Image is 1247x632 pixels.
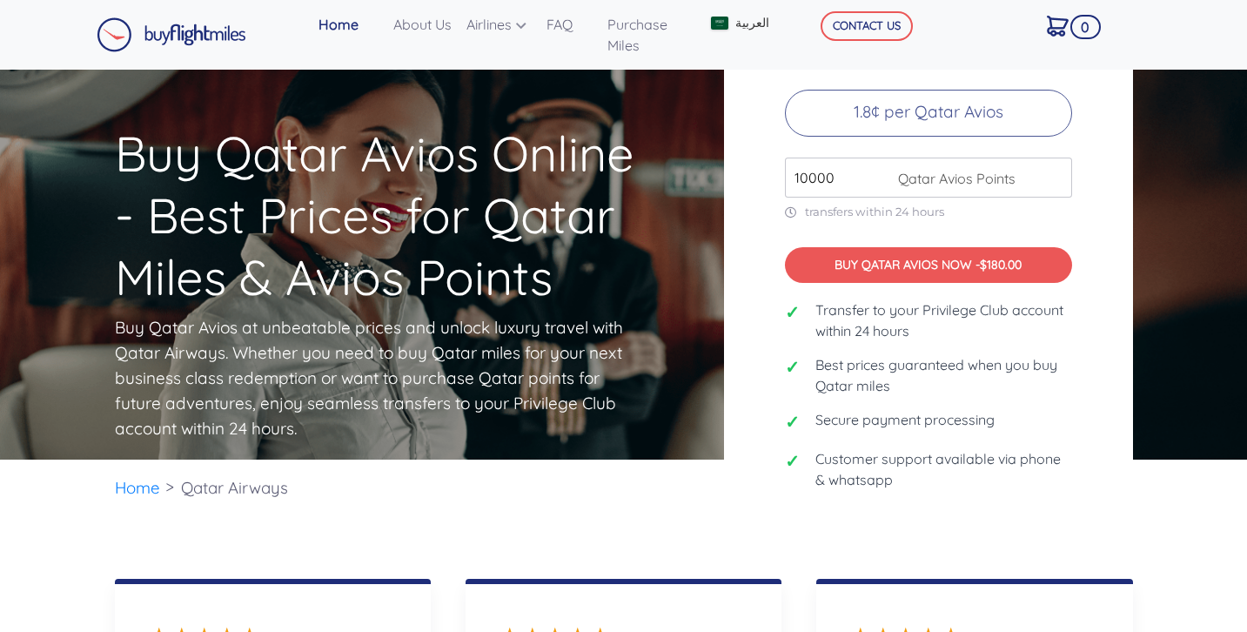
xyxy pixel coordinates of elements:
[1040,7,1093,44] a: 0
[889,168,1016,189] span: Qatar Avios Points
[115,24,656,308] h1: Buy Qatar Avios Online - Best Prices for Qatar Miles & Avios Points
[785,448,802,474] span: ✓
[785,299,802,326] span: ✓
[735,14,769,32] span: العربية
[711,17,728,30] img: Arabic
[815,409,995,430] span: Secure payment processing
[97,17,246,52] img: Buy Flight Miles Logo
[1070,15,1102,39] span: 0
[785,90,1072,137] p: 1.8¢ per Qatar Avios
[785,409,802,435] span: ✓
[172,460,297,516] li: Qatar Airways
[704,7,794,39] a: العربية
[115,477,160,498] a: Home
[540,7,600,42] a: FAQ
[815,354,1072,396] span: Best prices guaranteed when you buy Qatar miles
[1047,16,1069,37] img: Cart
[115,315,628,441] p: Buy Qatar Avios at unbeatable prices and unlock luxury travel with Qatar Airways. Whether you nee...
[785,247,1072,283] button: BUY QATAR AVIOS NOW -$180.00
[980,257,1022,272] span: $180.00
[785,205,1072,219] p: transfers within 24 hours
[600,7,695,63] a: Purchase Miles
[97,13,246,57] a: Buy Flight Miles Logo
[821,11,913,41] button: CONTACT US
[815,299,1072,341] span: Transfer to your Privilege Club account within 24 hours
[459,7,540,42] a: Airlines
[312,7,386,42] a: Home
[386,7,459,42] a: About Us
[815,448,1072,490] span: Customer support available via phone & whatsapp
[785,354,802,380] span: ✓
